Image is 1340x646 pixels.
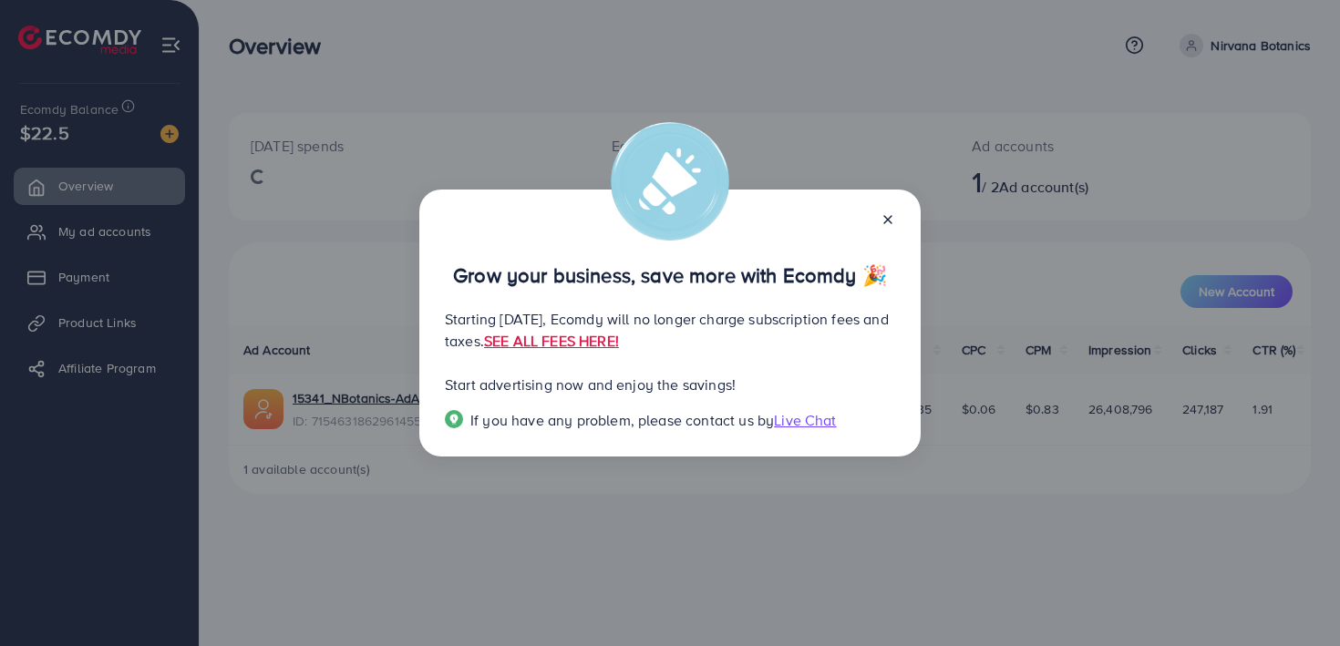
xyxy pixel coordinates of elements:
img: Popup guide [445,410,463,428]
span: If you have any problem, please contact us by [470,410,774,430]
span: Live Chat [774,410,836,430]
a: SEE ALL FEES HERE! [484,331,619,351]
p: Grow your business, save more with Ecomdy 🎉 [445,264,895,286]
p: Start advertising now and enjoy the savings! [445,374,895,395]
p: Starting [DATE], Ecomdy will no longer charge subscription fees and taxes. [445,308,895,352]
img: alert [611,122,729,241]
